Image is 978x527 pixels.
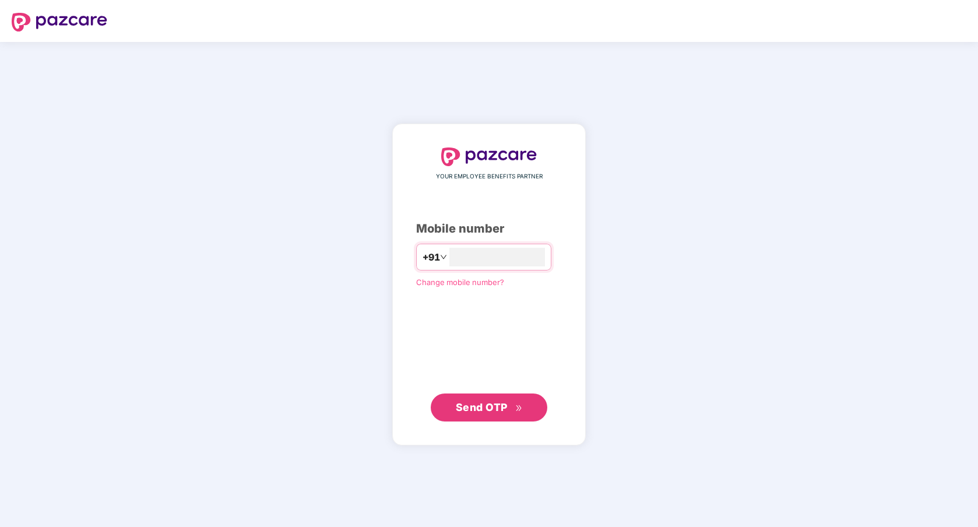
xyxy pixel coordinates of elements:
[416,220,562,238] div: Mobile number
[515,405,523,412] span: double-right
[423,250,440,265] span: +91
[436,172,543,181] span: YOUR EMPLOYEE BENEFITS PARTNER
[416,277,504,287] a: Change mobile number?
[431,394,547,421] button: Send OTPdouble-right
[441,147,537,166] img: logo
[12,13,107,31] img: logo
[456,401,508,413] span: Send OTP
[440,254,447,261] span: down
